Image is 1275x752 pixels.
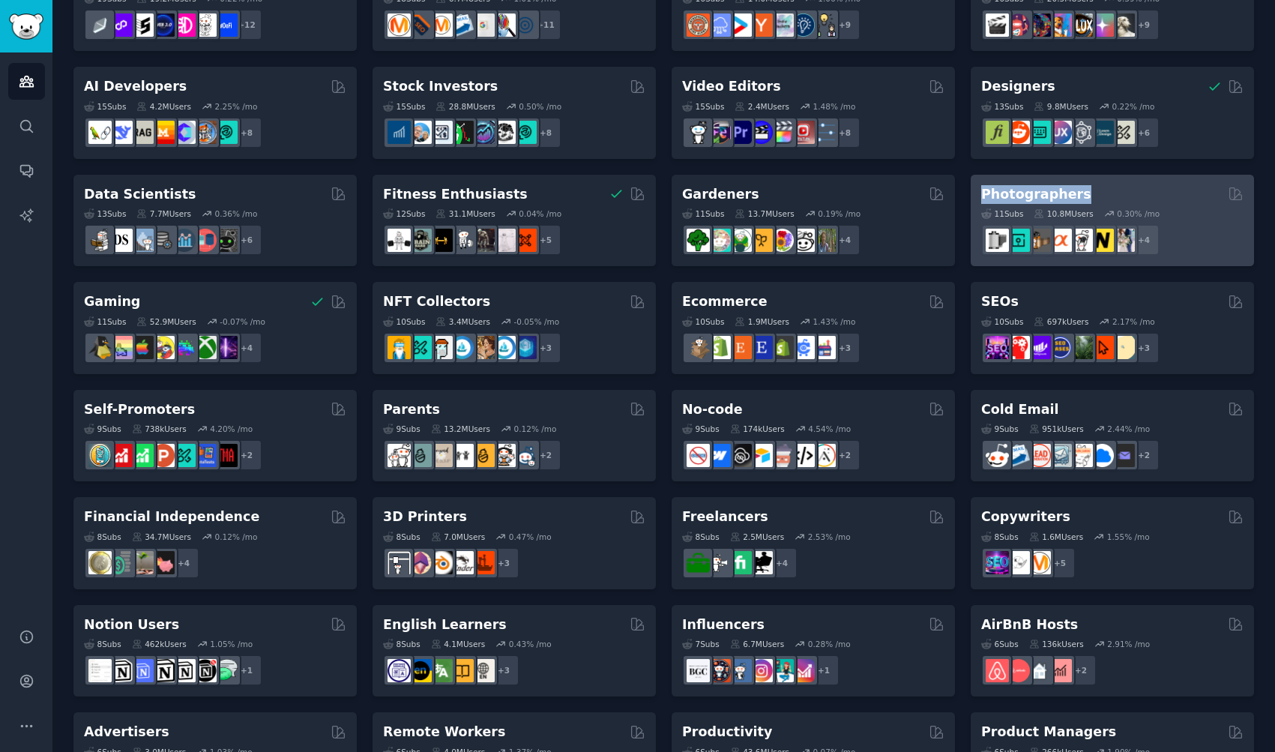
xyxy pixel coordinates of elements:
[429,121,453,144] img: Forex
[220,316,265,327] div: -0.07 % /mo
[383,639,421,649] div: 8 Sub s
[1029,639,1084,649] div: 136k Users
[231,655,262,686] div: + 1
[1028,551,1051,574] img: content_marketing
[151,229,175,252] img: dataengineering
[492,13,516,37] img: MarketingResearch
[429,336,453,359] img: NFTmarket
[1044,547,1076,579] div: + 5
[986,13,1009,37] img: aivideo
[172,13,196,37] img: defiblockchain
[109,444,133,467] img: youtubepromotion
[383,292,490,311] h2: NFT Collectors
[986,444,1009,467] img: sales
[735,101,789,112] div: 2.4M Users
[88,13,112,37] img: ethfinance
[1049,229,1072,252] img: SonyAlpha
[509,532,552,542] div: 0.47 % /mo
[431,639,486,649] div: 4.1M Users
[730,424,785,434] div: 174k Users
[172,121,196,144] img: OpenSourceAI
[1070,13,1093,37] img: FluxAI
[383,400,440,419] h2: Parents
[409,121,432,144] img: ValueInvesting
[409,336,432,359] img: NFTMarketplace
[136,316,196,327] div: 52.9M Users
[130,444,154,467] img: selfpromotion
[1029,532,1084,542] div: 1.6M Users
[471,444,495,467] img: NewParents
[1107,424,1150,434] div: 2.44 % /mo
[771,336,794,359] img: reviewmyshopify
[792,336,815,359] img: ecommercemarketing
[88,229,112,252] img: MachineLearning
[708,444,731,467] img: webflow
[388,659,411,682] img: languagelearning
[792,121,815,144] img: Youtubevideo
[388,229,411,252] img: GYM
[808,532,851,542] div: 2.53 % /mo
[151,336,175,359] img: GamerPals
[84,508,259,526] h2: Financial Independence
[687,13,710,37] img: EntrepreneurRideAlong
[130,229,154,252] img: statistics
[530,9,561,40] div: + 11
[1112,121,1135,144] img: UX_Design
[450,121,474,144] img: Trading
[986,229,1009,252] img: analog
[530,332,561,364] div: + 3
[708,336,731,359] img: shopify
[771,121,794,144] img: finalcutpro
[708,659,731,682] img: socialmedia
[84,400,195,419] h2: Self-Promoters
[729,336,752,359] img: Etsy
[492,121,516,144] img: swingtrading
[1112,444,1135,467] img: EmailOutreach
[509,639,552,649] div: 0.43 % /mo
[682,77,781,96] h2: Video Editors
[109,121,133,144] img: DeepSeek
[1034,316,1088,327] div: 697k Users
[130,551,154,574] img: Fire
[682,185,759,204] h2: Gardeners
[1049,13,1072,37] img: sdforall
[1112,316,1155,327] div: 2.17 % /mo
[429,444,453,467] img: beyondthebump
[682,208,724,219] div: 11 Sub s
[981,185,1091,204] h2: Photographers
[151,659,175,682] img: NotionGeeks
[1112,229,1135,252] img: WeddingPhotography
[1070,444,1093,467] img: b2b_sales
[84,316,126,327] div: 11 Sub s
[109,229,133,252] img: datascience
[1112,101,1155,112] div: 0.22 % /mo
[1034,101,1088,112] div: 9.8M Users
[986,551,1009,574] img: SEO
[513,121,537,144] img: technicalanalysis
[383,208,425,219] div: 12 Sub s
[514,316,560,327] div: -0.05 % /mo
[193,229,217,252] img: datasets
[435,101,495,112] div: 28.8M Users
[214,229,238,252] img: data
[687,659,710,682] img: BeautyGuruChatter
[1128,9,1160,40] div: + 9
[1028,229,1051,252] img: AnalogCommunity
[231,9,262,40] div: + 12
[1049,444,1072,467] img: coldemail
[1091,121,1114,144] img: learndesign
[492,336,516,359] img: OpenseaMarket
[771,444,794,467] img: nocodelowcode
[1107,532,1150,542] div: 1.55 % /mo
[193,444,217,467] img: betatests
[450,659,474,682] img: LearnEnglishOnReddit
[1049,659,1072,682] img: AirBnBInvesting
[682,508,768,526] h2: Freelancers
[431,424,490,434] div: 13.2M Users
[1128,332,1160,364] div: + 3
[84,424,121,434] div: 9 Sub s
[682,400,743,419] h2: No-code
[981,77,1055,96] h2: Designers
[409,229,432,252] img: GymMotivation
[729,229,752,252] img: SavageGarden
